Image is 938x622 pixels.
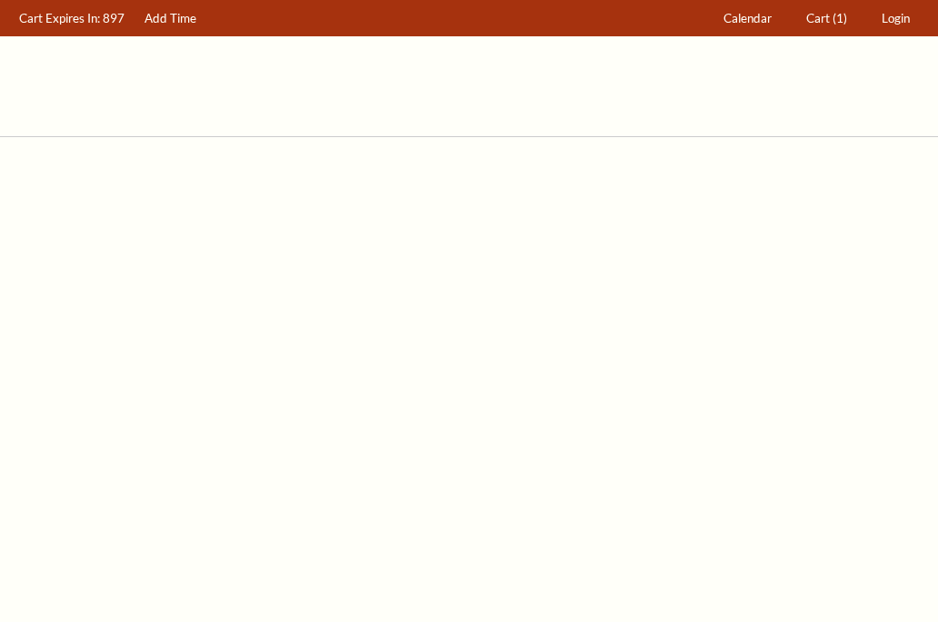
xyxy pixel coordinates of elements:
span: Login [882,11,910,25]
span: Calendar [723,11,772,25]
span: 897 [103,11,125,25]
span: Cart [806,11,830,25]
a: Add Time [136,1,205,36]
span: (1) [833,11,847,25]
a: Login [873,1,919,36]
a: Cart (1) [798,1,856,36]
span: Cart Expires In: [19,11,100,25]
a: Calendar [715,1,781,36]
